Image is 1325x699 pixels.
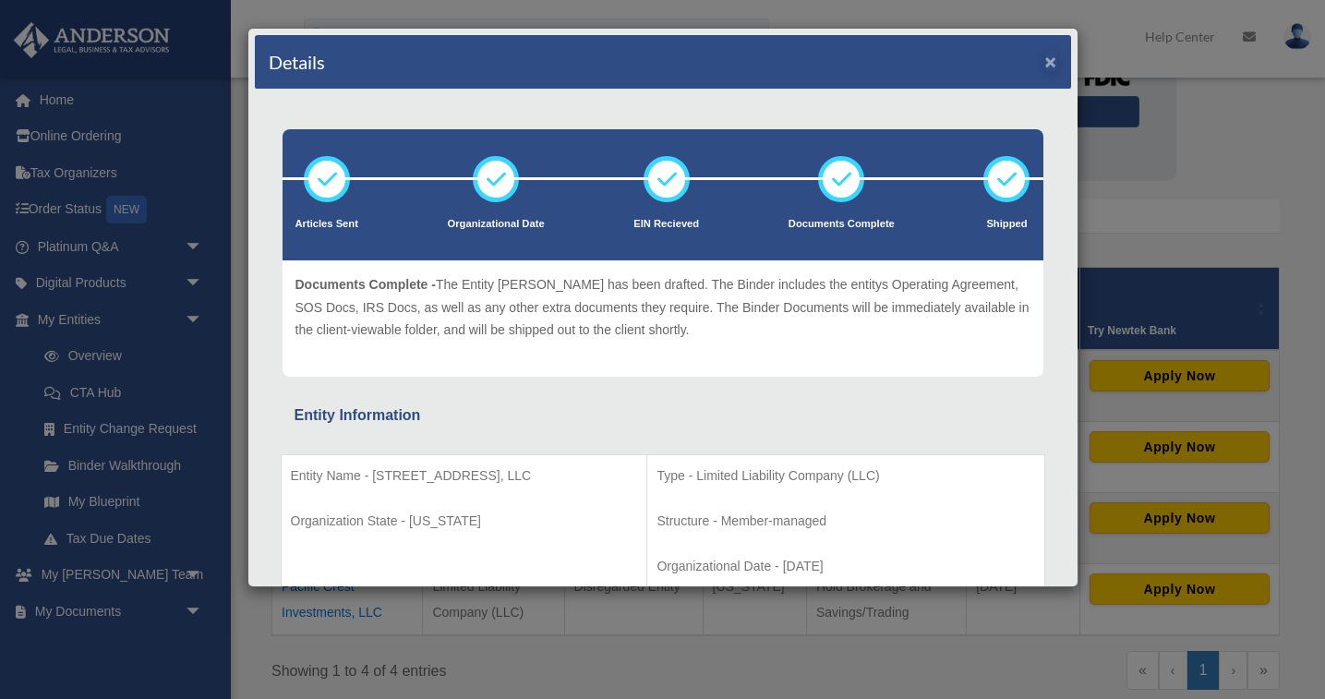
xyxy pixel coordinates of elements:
p: Documents Complete [789,215,895,234]
p: Structure - Member-managed [656,510,1034,533]
div: Entity Information [295,403,1031,428]
p: Shipped [983,215,1030,234]
p: Type - Limited Liability Company (LLC) [656,464,1034,488]
h4: Details [269,49,325,75]
p: Organizational Date [448,215,545,234]
p: Organization State - [US_STATE] [291,510,638,533]
p: Articles Sent [295,215,358,234]
button: × [1045,52,1057,71]
p: Entity Name - [STREET_ADDRESS], LLC [291,464,638,488]
p: EIN Recieved [633,215,699,234]
p: Organizational Date - [DATE] [656,555,1034,578]
p: The Entity [PERSON_NAME] has been drafted. The Binder includes the entitys Operating Agreement, S... [295,273,1030,342]
span: Documents Complete - [295,277,436,292]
